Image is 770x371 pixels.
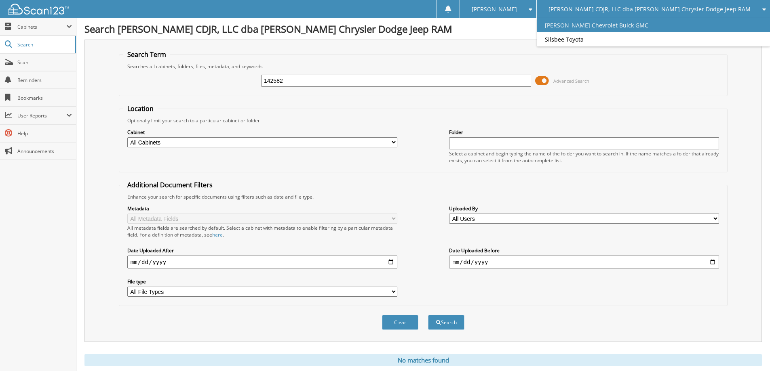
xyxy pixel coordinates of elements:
span: [PERSON_NAME] CDJR, LLC dba [PERSON_NAME] Chrysler Dodge Jeep RAM [548,7,751,12]
legend: Additional Document Filters [123,180,217,189]
iframe: Chat Widget [730,332,770,371]
div: All metadata fields are searched by default. Select a cabinet with metadata to enable filtering b... [127,224,397,238]
legend: Search Term [123,50,170,59]
span: [PERSON_NAME] [472,7,517,12]
input: end [449,256,719,268]
a: Silsbee Toyota [537,32,770,46]
div: No matches found [84,354,762,366]
label: Folder [449,129,719,136]
legend: Location [123,104,158,113]
h1: Search [PERSON_NAME] CDJR, LLC dba [PERSON_NAME] Chrysler Dodge Jeep RAM [84,22,762,36]
a: here [212,231,223,238]
span: Advanced Search [553,78,589,84]
button: Search [428,315,464,330]
div: Searches all cabinets, folders, files, metadata, and keywords [123,63,723,70]
label: Uploaded By [449,205,719,212]
span: Cabinets [17,23,66,30]
label: Date Uploaded After [127,247,397,254]
span: Reminders [17,77,72,84]
span: Help [17,130,72,137]
input: start [127,256,397,268]
img: scan123-logo-white.svg [8,4,69,15]
label: File type [127,278,397,285]
label: Metadata [127,205,397,212]
div: Select a cabinet and begin typing the name of the folder you want to search in. If the name match... [449,150,719,164]
span: Scan [17,59,72,66]
label: Cabinet [127,129,397,136]
a: [PERSON_NAME] Chevrolet Buick GMC [537,18,770,32]
span: Bookmarks [17,94,72,101]
label: Date Uploaded Before [449,247,719,254]
div: Optionally limit your search to a particular cabinet or folder [123,117,723,124]
span: Search [17,41,71,48]
span: User Reports [17,112,66,119]
span: Announcements [17,148,72,155]
button: Clear [382,315,418,330]
div: Enhance your search for specific documents using filters such as date and file type. [123,193,723,200]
